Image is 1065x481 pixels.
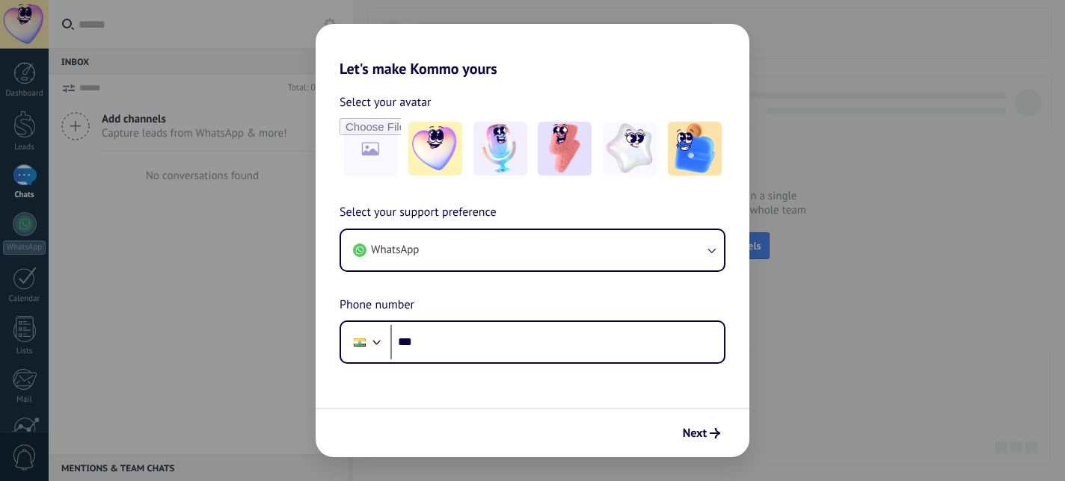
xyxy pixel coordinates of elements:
[316,24,749,78] h2: Let's make Kommo yours
[371,243,419,258] span: WhatsApp
[538,122,592,176] img: -3.jpeg
[676,421,727,446] button: Next
[340,296,414,315] span: Phone number
[683,428,707,438] span: Next
[340,93,432,112] span: Select your avatar
[473,122,527,176] img: -2.jpeg
[408,122,462,176] img: -1.jpeg
[603,122,657,176] img: -4.jpeg
[341,230,724,270] button: WhatsApp
[346,326,374,358] div: India: + 91
[668,122,722,176] img: -5.jpeg
[340,203,497,223] span: Select your support preference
